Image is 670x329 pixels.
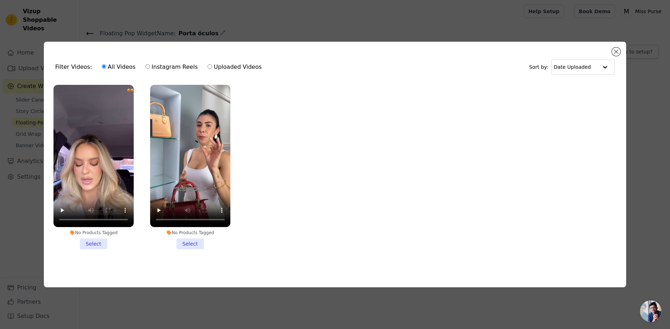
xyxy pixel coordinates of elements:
[53,230,134,236] div: No Products Tagged
[640,300,661,322] a: Bate-papo aberto
[612,47,620,56] button: Close modal
[529,60,615,74] div: Sort by:
[207,62,262,72] label: Uploaded Videos
[55,59,266,75] div: Filter Videos:
[150,230,230,236] div: No Products Tagged
[145,62,198,72] label: Instagram Reels
[101,62,136,72] label: All Videos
